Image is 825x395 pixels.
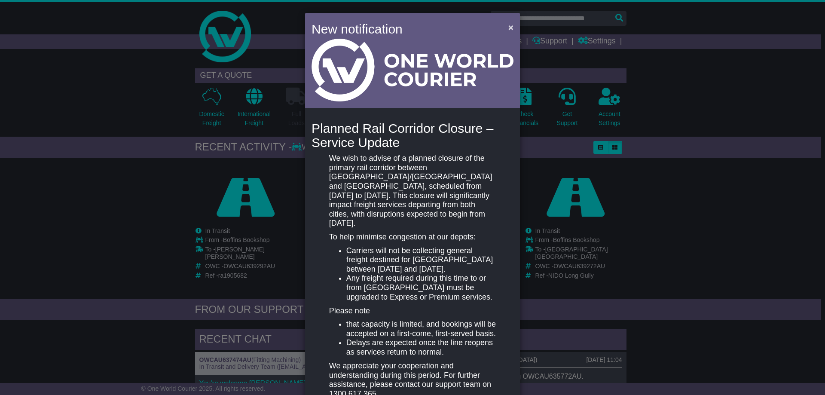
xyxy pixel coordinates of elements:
p: We wish to advise of a planned closure of the primary rail corridor between [GEOGRAPHIC_DATA]/[GE... [329,154,496,228]
p: To help minimise congestion at our depots: [329,233,496,242]
li: Delays are expected once the line reopens as services return to normal. [346,338,496,357]
li: Any freight required during this time to or from [GEOGRAPHIC_DATA] must be upgraded to Express or... [346,274,496,302]
li: that capacity is limited, and bookings will be accepted on a first-come, first-served basis. [346,320,496,338]
h4: New notification [312,19,496,39]
img: Light [312,39,513,101]
button: Close [504,18,518,36]
li: Carriers will not be collecting general freight destined for [GEOGRAPHIC_DATA] between [DATE] and... [346,246,496,274]
p: Please note [329,306,496,316]
span: × [508,22,513,32]
h4: Planned Rail Corridor Closure – Service Update [312,121,513,150]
